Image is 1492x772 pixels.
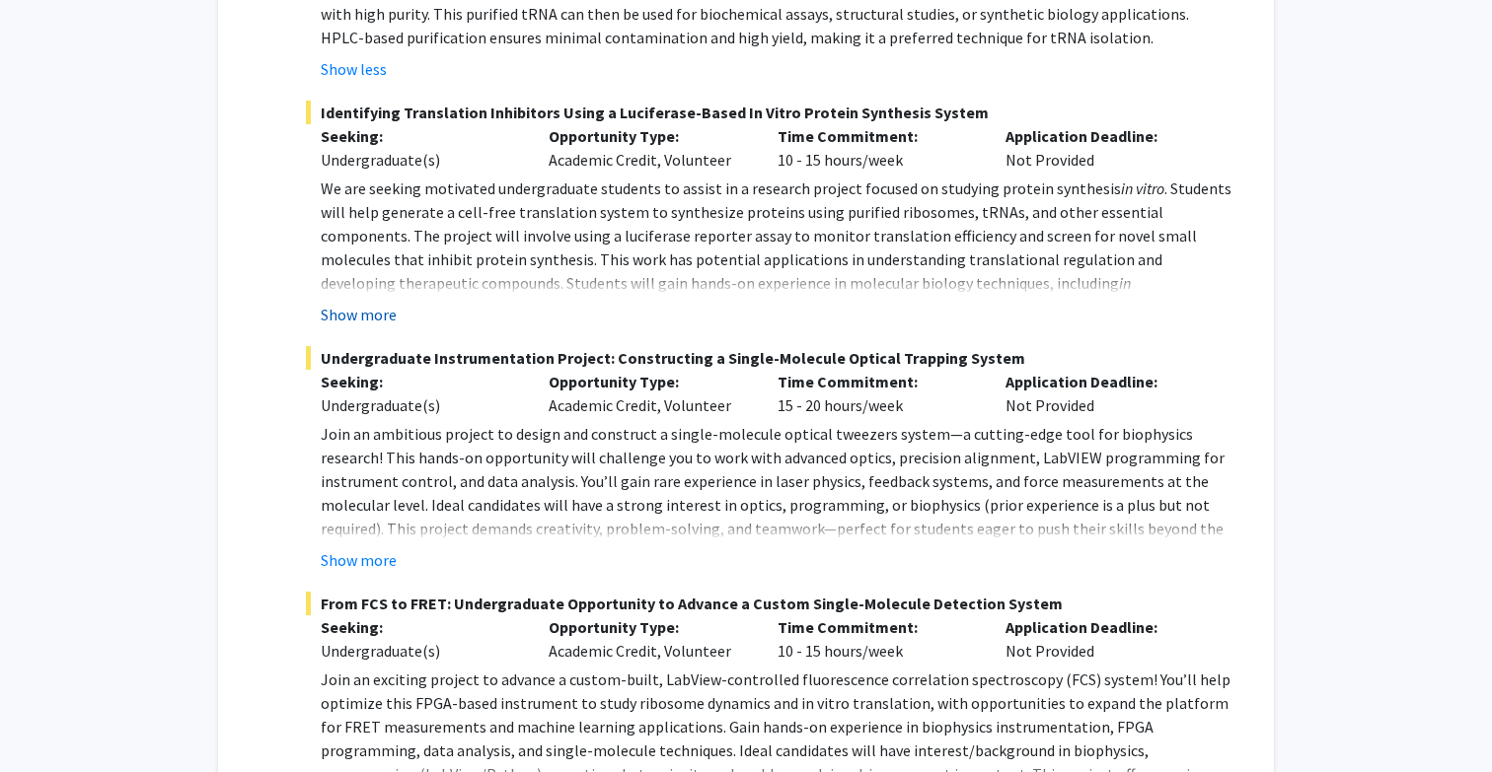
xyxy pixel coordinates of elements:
[1006,370,1205,393] p: Application Deadline:
[549,615,748,639] p: Opportunity Type:
[991,615,1220,663] div: Not Provided
[991,370,1220,417] div: Not Provided
[15,683,84,757] iframe: Chat
[321,178,1231,293] span: . Students will help generate a cell-free translation system to synthesize proteins using purifie...
[534,370,763,417] div: Academic Credit, Volunteer
[549,124,748,148] p: Opportunity Type:
[321,370,520,393] p: Seeking:
[321,148,520,172] div: Undergraduate(s)
[549,370,748,393] p: Opportunity Type:
[321,178,1121,198] span: We are seeking motivated undergraduate students to assist in a research project focused on studyi...
[1121,178,1164,198] em: in vitro
[778,615,977,639] p: Time Commitment:
[321,57,387,81] button: Show less
[321,424,1225,562] span: Join an ambitious project to design and construct a single-molecule optical tweezers system—a cut...
[321,548,397,572] button: Show more
[534,615,763,663] div: Academic Credit, Volunteer
[321,639,520,663] div: Undergraduate(s)
[778,370,977,393] p: Time Commitment:
[306,592,1234,615] span: From FCS to FRET: Undergraduate Opportunity to Advance a Custom Single-Molecule Detection System
[1006,615,1205,639] p: Application Deadline:
[991,124,1220,172] div: Not Provided
[306,346,1234,370] span: Undergraduate Instrumentation Project: Constructing a Single-Molecule Optical Trapping System
[321,303,397,326] button: Show more
[321,393,520,417] div: Undergraduate(s)
[534,124,763,172] div: Academic Credit, Volunteer
[321,615,520,639] p: Seeking:
[763,124,992,172] div: 10 - 15 hours/week
[321,124,520,148] p: Seeking:
[763,615,992,663] div: 10 - 15 hours/week
[1006,124,1205,148] p: Application Deadline:
[763,370,992,417] div: 15 - 20 hours/week
[778,124,977,148] p: Time Commitment:
[306,101,1234,124] span: Identifying Translation Inhibitors Using a Luciferase-Based In Vitro Protein Synthesis System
